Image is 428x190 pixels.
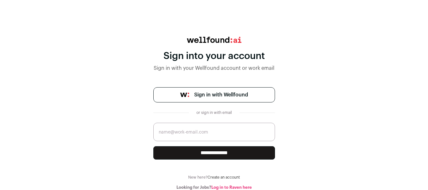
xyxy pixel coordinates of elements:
a: Log in to Raven here [211,185,252,189]
div: Sign into your account [153,50,275,62]
a: Create an account [208,175,240,179]
div: New here? [153,175,275,180]
img: wellfound-symbol-flush-black-fb3c872781a75f747ccb3a119075da62bfe97bd399995f84a933054e44a575c4.png [180,93,189,97]
img: wellfound:ai [187,37,241,43]
a: Sign in with Wellfound [153,87,275,102]
div: or sign in with email [194,110,234,115]
div: Sign in with your Wellfound account or work email [153,64,275,72]
span: Sign in with Wellfound [194,91,248,99]
div: Looking for Jobs? [153,185,275,190]
input: name@work-email.com [153,123,275,141]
